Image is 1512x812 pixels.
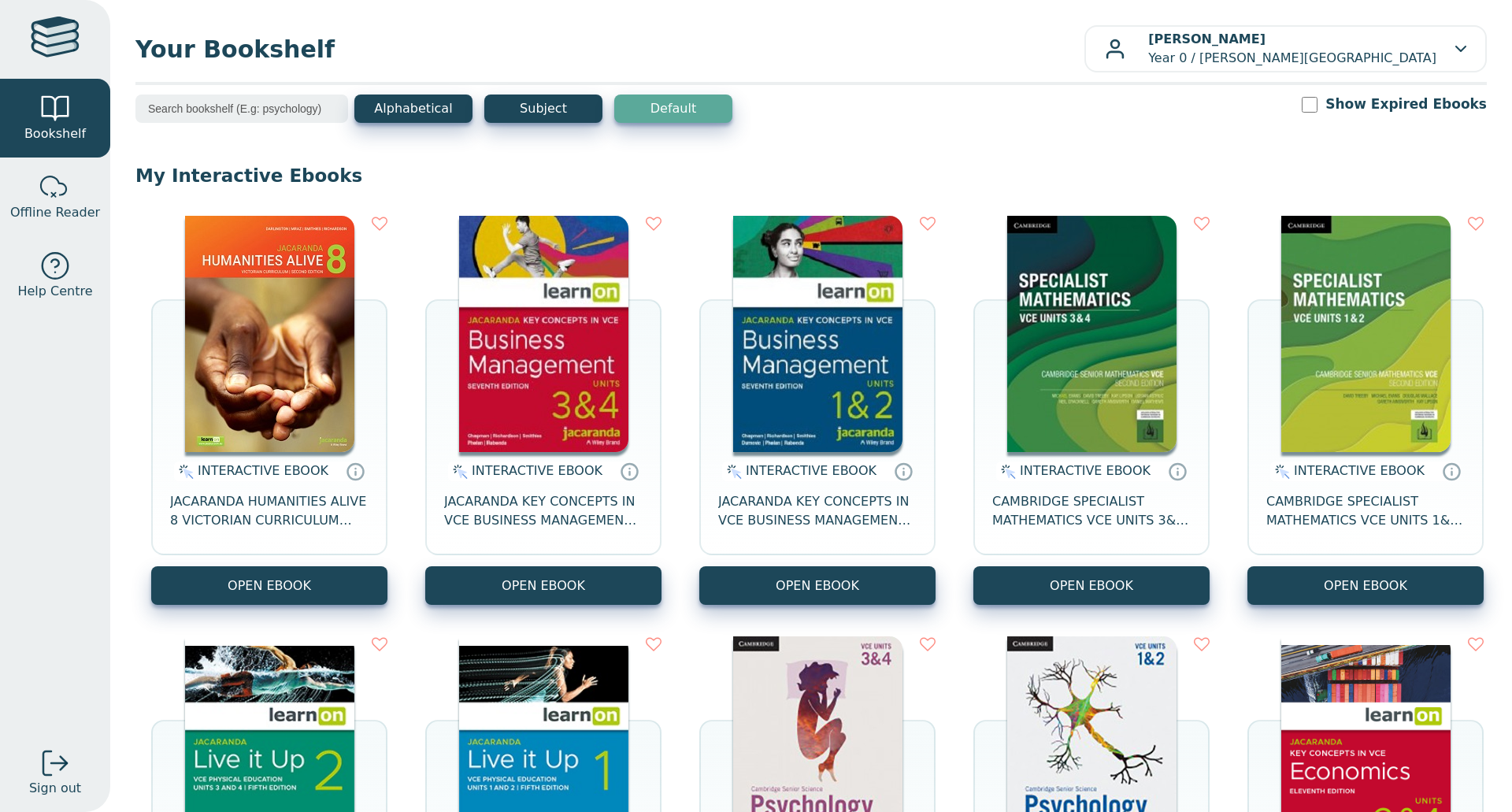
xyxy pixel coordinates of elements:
[1020,463,1151,478] span: INTERACTIVE EBOOK
[1247,566,1484,605] button: OPEN EBOOK
[1168,462,1187,480] a: Interactive eBooks are accessed online via the publisher’s portal. They contain interactive resou...
[448,462,468,481] img: interactive.svg
[1148,32,1266,46] b: [PERSON_NAME]
[1266,492,1465,530] span: CAMBRIDGE SPECIALIST MATHEMATICS VCE UNITS 1&2 2E ONLINE TEACHING SUITE
[894,462,913,480] a: Interactive eBooks are accessed online via the publisher’s portal. They contain interactive resou...
[135,95,348,123] input: Search bookshelf (E.g: psychology)
[1281,216,1451,452] img: c73ad0a8-978e-426c-b21c-151ed1328b9f.jpg
[472,463,602,478] span: INTERACTIVE EBOOK
[1442,462,1461,480] a: Interactive eBooks are accessed online via the publisher’s portal. They contain interactive resou...
[24,124,86,143] span: Bookshelf
[170,492,369,530] span: JACARANDA HUMANITIES ALIVE 8 VICTORIAN CURRICULUM LEARNON EBOOK 2E
[973,566,1210,605] button: OPEN EBOOK
[346,462,365,480] a: Interactive eBooks are accessed online via the publisher’s portal. They contain interactive resou...
[722,462,742,481] img: interactive.svg
[1084,25,1487,72] button: [PERSON_NAME]Year 0 / [PERSON_NAME][GEOGRAPHIC_DATA]
[17,282,92,301] span: Help Centre
[174,462,194,481] img: interactive.svg
[135,32,1084,67] span: Your Bookshelf
[444,492,643,530] span: JACARANDA KEY CONCEPTS IN VCE BUSINESS MANAGEMENT UNITS 3&4 7E LEARNON
[198,463,328,478] span: INTERACTIVE EBOOK
[1270,462,1290,481] img: interactive.svg
[620,462,639,480] a: Interactive eBooks are accessed online via the publisher’s portal. They contain interactive resou...
[1007,216,1177,452] img: 7aa43072-59fa-43fd-a9ea-c89a092cf1a9.jpg
[718,492,917,530] span: JACARANDA KEY CONCEPTS IN VCE BUSINESS MANAGEMENT UNITS 1&2 7E LEARNON
[10,203,100,222] span: Offline Reader
[996,462,1016,481] img: interactive.svg
[151,566,387,605] button: OPEN EBOOK
[746,463,876,478] span: INTERACTIVE EBOOK
[185,216,354,452] img: bee2d5d4-7b91-e911-a97e-0272d098c78b.jpg
[1148,30,1436,68] p: Year 0 / [PERSON_NAME][GEOGRAPHIC_DATA]
[459,216,628,452] img: cfdd67b8-715a-4f04-bef2-4b9ce8a41cb7.jpg
[354,95,472,123] button: Alphabetical
[29,779,81,798] span: Sign out
[135,164,1487,187] p: My Interactive Ebooks
[614,95,732,123] button: Default
[425,566,661,605] button: OPEN EBOOK
[484,95,602,123] button: Subject
[733,216,902,452] img: 6de7bc63-ffc5-4812-8446-4e17a3e5be0d.jpg
[699,566,936,605] button: OPEN EBOOK
[1325,95,1487,114] label: Show Expired Ebooks
[1294,463,1425,478] span: INTERACTIVE EBOOK
[992,492,1191,530] span: CAMBRIDGE SPECIALIST MATHEMATICS VCE UNITS 3&4 2E ONLINE TEACHING SUITE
